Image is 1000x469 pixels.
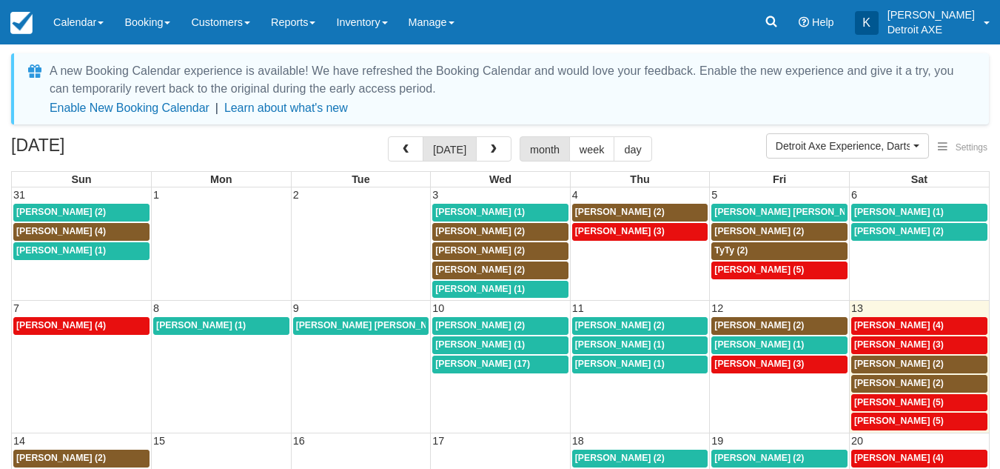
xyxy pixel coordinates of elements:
[854,359,944,369] span: [PERSON_NAME] (2)
[571,435,585,447] span: 18
[575,453,665,463] span: [PERSON_NAME] (2)
[812,16,834,28] span: Help
[911,173,927,185] span: Sat
[12,435,27,447] span: 14
[12,189,27,201] span: 31
[13,450,150,468] a: [PERSON_NAME] (2)
[435,226,525,236] span: [PERSON_NAME] (2)
[854,416,944,426] span: [PERSON_NAME] (5)
[575,207,665,217] span: [PERSON_NAME] (2)
[13,223,150,241] a: [PERSON_NAME] (4)
[854,339,944,350] span: [PERSON_NAME] (3)
[851,450,987,468] a: [PERSON_NAME] (4)
[572,450,708,468] a: [PERSON_NAME] (2)
[851,317,987,335] a: [PERSON_NAME] (4)
[854,453,944,463] span: [PERSON_NAME] (4)
[431,435,446,447] span: 17
[711,204,848,222] a: [PERSON_NAME] [PERSON_NAME] (1)
[850,435,865,447] span: 20
[423,136,477,162] button: [DATE]
[569,136,615,162] button: week
[153,317,289,335] a: [PERSON_NAME] (1)
[854,378,944,388] span: [PERSON_NAME] (2)
[851,413,987,430] a: [PERSON_NAME] (5)
[293,317,429,335] a: [PERSON_NAME] [PERSON_NAME] (5)
[13,317,150,335] a: [PERSON_NAME] (4)
[887,22,975,37] p: Detroit AXE
[851,336,987,354] a: [PERSON_NAME] (3)
[152,302,161,314] span: 8
[711,450,848,468] a: [PERSON_NAME] (2)
[432,317,568,335] a: [PERSON_NAME] (2)
[575,320,665,330] span: [PERSON_NAME] (2)
[16,207,106,217] span: [PERSON_NAME] (2)
[432,262,568,279] a: [PERSON_NAME] (2)
[352,173,370,185] span: Tue
[16,320,106,330] span: [PERSON_NAME] (4)
[435,265,525,275] span: [PERSON_NAME] (2)
[776,139,910,153] span: Detroit Axe Experience, Darts Detroit Experience
[956,142,987,153] span: Settings
[71,173,91,185] span: Sun
[10,12,33,34] img: checkfront-main-nav-mini-logo.png
[711,242,848,260] a: TyTy (2)
[432,281,568,299] a: [PERSON_NAME] (1)
[714,207,882,217] span: [PERSON_NAME] [PERSON_NAME] (1)
[854,320,944,330] span: [PERSON_NAME] (4)
[710,302,725,314] span: 12
[711,336,848,354] a: [PERSON_NAME] (1)
[854,397,944,408] span: [PERSON_NAME] (5)
[711,262,848,279] a: [PERSON_NAME] (5)
[887,7,975,22] p: [PERSON_NAME]
[435,339,525,350] span: [PERSON_NAME] (1)
[799,17,809,27] i: Help
[711,356,848,373] a: [PERSON_NAME] (3)
[435,207,525,217] span: [PERSON_NAME] (1)
[850,189,859,201] span: 6
[224,102,348,114] a: Learn about what's new
[432,242,568,260] a: [PERSON_NAME] (2)
[292,189,301,201] span: 2
[851,204,987,222] a: [PERSON_NAME] (1)
[435,359,530,369] span: [PERSON_NAME] (17)
[851,394,987,412] a: [PERSON_NAME] (5)
[714,359,804,369] span: [PERSON_NAME] (3)
[929,137,996,159] button: Settings
[292,435,306,447] span: 16
[431,189,440,201] span: 3
[572,336,708,354] a: [PERSON_NAME] (1)
[156,320,246,330] span: [PERSON_NAME] (1)
[13,204,150,222] a: [PERSON_NAME] (2)
[432,336,568,354] a: [PERSON_NAME] (1)
[11,136,198,164] h2: [DATE]
[710,189,719,201] span: 5
[855,11,879,35] div: K
[152,435,167,447] span: 15
[714,339,804,350] span: [PERSON_NAME] (1)
[12,302,21,314] span: 7
[432,223,568,241] a: [PERSON_NAME] (2)
[575,359,665,369] span: [PERSON_NAME] (1)
[773,173,786,185] span: Fri
[710,435,725,447] span: 19
[16,245,106,256] span: [PERSON_NAME] (1)
[571,189,580,201] span: 4
[854,207,944,217] span: [PERSON_NAME] (1)
[431,302,446,314] span: 10
[714,320,804,330] span: [PERSON_NAME] (2)
[851,223,987,241] a: [PERSON_NAME] (2)
[614,136,651,162] button: day
[854,226,944,236] span: [PERSON_NAME] (2)
[851,356,987,373] a: [PERSON_NAME] (2)
[575,339,665,350] span: [PERSON_NAME] (1)
[432,204,568,222] a: [PERSON_NAME] (1)
[489,173,511,185] span: Wed
[630,173,649,185] span: Thu
[432,356,568,373] a: [PERSON_NAME] (17)
[851,375,987,393] a: [PERSON_NAME] (2)
[711,317,848,335] a: [PERSON_NAME] (2)
[296,320,464,330] span: [PERSON_NAME] [PERSON_NAME] (5)
[572,356,708,373] a: [PERSON_NAME] (1)
[850,302,865,314] span: 13
[215,102,218,114] span: |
